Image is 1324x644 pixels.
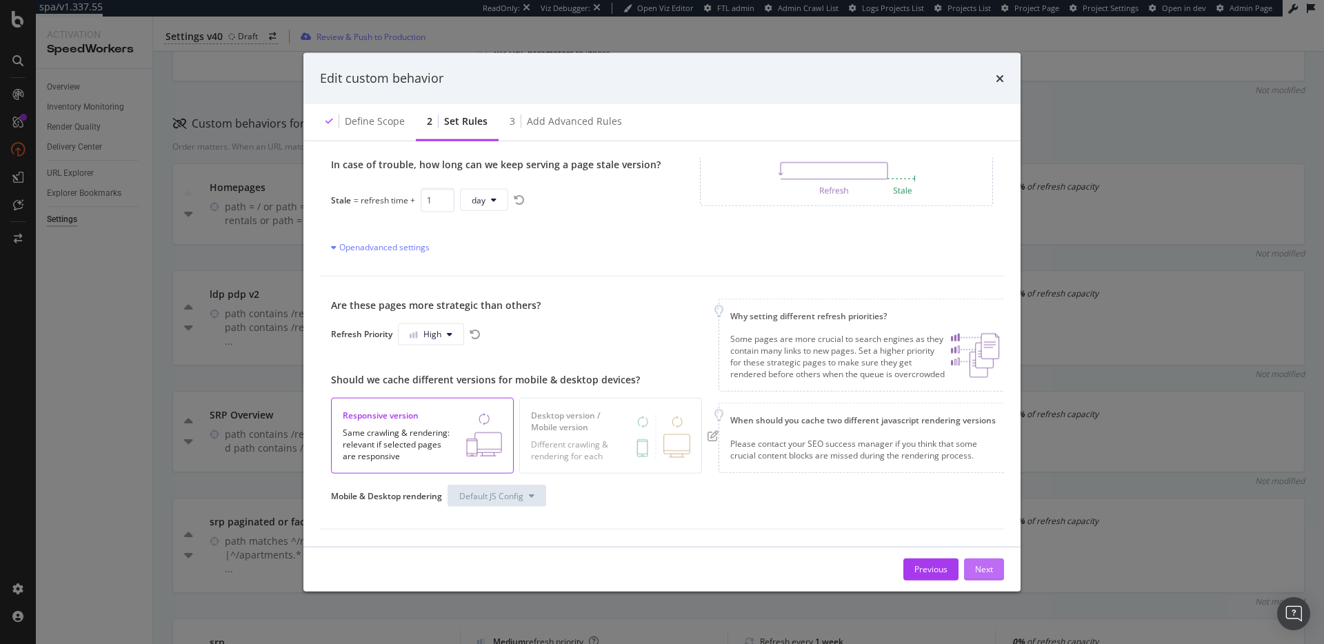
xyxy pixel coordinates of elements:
[903,558,959,580] button: Previous
[1277,597,1310,630] div: Open Intercom Messenger
[730,414,1000,426] div: When should you cache two different javascript rendering versions
[779,162,915,194] img: 9KUs5U-x.png
[964,558,1004,580] button: Next
[459,490,523,501] span: Default JS Config
[996,70,1004,88] div: times
[331,328,392,340] div: Refresh Priority
[510,114,515,128] div: 3
[331,157,661,171] div: In case of trouble, how long can we keep serving a page stale version?
[527,114,622,128] div: Add advanced rules
[343,426,454,461] div: Same crawling & rendering: relevant if selected pages are responsive
[708,430,719,441] div: pen-to-square
[345,114,405,128] div: Define scope
[331,490,442,501] div: Mobile & Desktop rendering
[444,114,488,128] div: Set rules
[466,412,502,456] img: ATMhaLUFA4BDAAAAAElFTkSuQmCC
[951,332,1000,377] img: DBkRaZev.png
[472,194,485,205] span: day
[427,114,432,128] div: 2
[343,409,502,421] div: Responsive version
[398,323,464,345] button: High
[730,437,1000,461] div: Please contact your SEO success manager if you think that some crucial content blocks are missed ...
[531,409,690,432] div: Desktop version / Mobile version
[531,439,624,462] div: Different crawling & rendering for each
[331,241,430,252] div: Open advanced settings
[730,332,945,380] div: Some pages are more crucial to search engines as they contain many links to new pages. Set a high...
[914,563,947,575] div: Previous
[460,189,508,211] button: day
[448,485,546,507] button: Default JS Config
[354,194,415,205] div: = refresh time +
[975,563,993,575] div: Next
[331,372,719,386] div: Should we cache different versions for mobile & desktop devices?
[470,328,481,339] div: rotate-left
[303,53,1021,592] div: modal
[423,328,441,340] span: High
[331,194,351,205] div: Stale
[410,332,418,339] img: cRr4yx4cyByr8BeLxltRlzBPIAAAAAElFTkSuQmCC
[730,310,1000,321] div: Why setting different refresh priorities?
[331,298,719,312] div: Are these pages more strategic than others?
[320,70,443,88] div: Edit custom behavior
[514,194,525,205] div: rotate-left
[636,415,690,459] img: B3k0mFIZ.png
